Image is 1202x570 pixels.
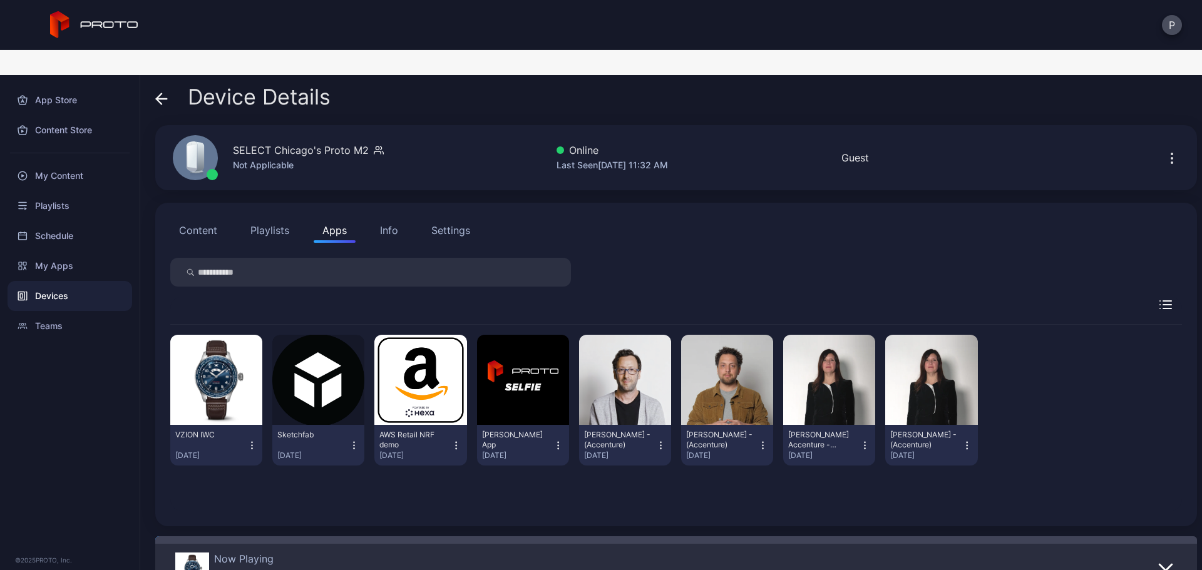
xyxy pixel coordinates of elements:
[8,191,132,221] a: Playlists
[686,450,758,461] div: [DATE]
[15,555,125,565] div: © 2025 PROTO, Inc.
[788,430,870,461] button: [PERSON_NAME] Accenture - (Accenture)[DATE]
[379,430,448,450] div: AWS Retail NRF demo
[423,218,479,243] button: Settings
[890,430,972,461] button: [PERSON_NAME] - (Accenture)[DATE]
[277,430,346,440] div: Sketchfab
[890,430,959,450] div: Mair - (Accenture)
[8,281,132,311] a: Devices
[371,218,407,243] button: Info
[788,450,860,461] div: [DATE]
[557,158,668,173] div: Last Seen [DATE] 11:32 AM
[890,450,962,461] div: [DATE]
[175,450,247,461] div: [DATE]
[314,218,356,243] button: Apps
[431,223,470,238] div: Settings
[214,552,274,565] div: Now Playing
[482,430,551,450] div: David Selfie App
[233,158,384,173] div: Not Applicable
[8,251,132,281] a: My Apps
[170,218,226,243] button: Content
[482,450,553,461] div: [DATE]
[380,223,398,238] div: Info
[175,430,257,461] button: VZION IWC[DATE]
[557,143,668,158] div: Online
[1162,15,1182,35] button: P
[242,218,298,243] button: Playlists
[8,311,132,341] a: Teams
[175,430,244,440] div: VZION IWC
[788,430,857,450] div: Mair Accenture - (Accenture)
[277,450,349,461] div: [DATE]
[482,430,564,461] button: [PERSON_NAME] App[DATE]
[188,85,331,109] span: Device Details
[8,115,132,145] a: Content Store
[233,143,369,158] div: SELECT Chicago's Proto M2
[584,430,653,450] div: David Nussbaum - (Accenture)
[584,430,666,461] button: [PERSON_NAME] - (Accenture)[DATE]
[8,161,132,191] a: My Content
[8,221,132,251] a: Schedule
[841,150,869,165] div: Guest
[8,85,132,115] a: App Store
[379,450,451,461] div: [DATE]
[379,430,461,461] button: AWS Retail NRF demo[DATE]
[686,430,755,450] div: Raffi K - (Accenture)
[686,430,768,461] button: [PERSON_NAME] - (Accenture)[DATE]
[584,450,655,461] div: [DATE]
[277,430,359,461] button: Sketchfab[DATE]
